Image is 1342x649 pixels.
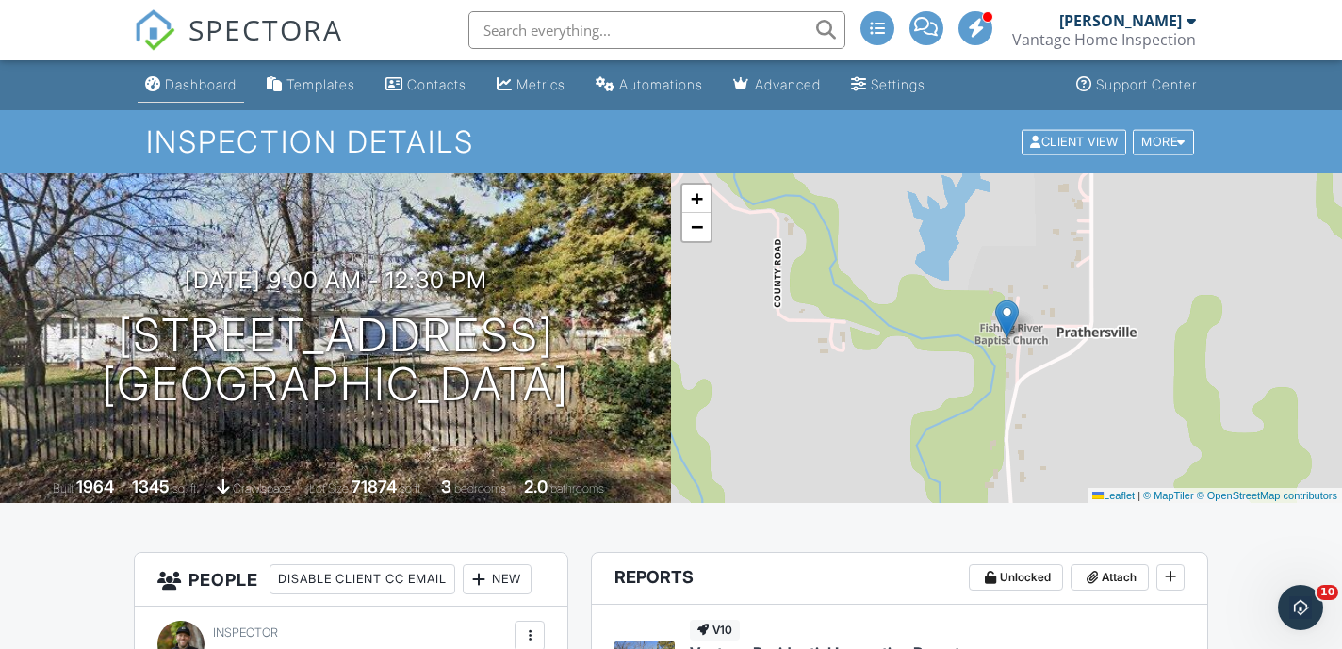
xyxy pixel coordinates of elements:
span: 10 [1317,585,1338,600]
h3: [DATE] 9:00 am - 12:30 pm [185,268,487,293]
a: Templates [259,68,363,103]
a: Client View [1020,134,1131,148]
a: Metrics [489,68,573,103]
div: Disable Client CC Email [270,564,455,594]
div: 3 [441,477,451,496]
div: Settings [871,76,925,92]
a: Automations (Advanced) [588,68,711,103]
div: 1345 [132,477,170,496]
h1: Inspection Details [146,125,1196,158]
a: Dashboard [138,68,244,103]
div: Support Center [1096,76,1197,92]
div: Templates [286,76,355,92]
span: − [691,215,703,238]
div: New [463,564,532,594]
span: bathrooms [550,481,604,495]
span: + [691,187,703,210]
img: The Best Home Inspection Software - Spectora [134,9,175,51]
span: sq. ft. [172,481,199,495]
div: Metrics [516,76,565,92]
a: Support Center [1069,68,1204,103]
span: sq.ft. [400,481,423,495]
a: Contacts [378,68,474,103]
div: Dashboard [165,76,237,92]
div: Advanced [755,76,821,92]
span: Built [53,481,74,495]
div: Automations [619,76,703,92]
div: Vantage Home Inspection [1012,30,1196,49]
span: SPECTORA [188,9,343,49]
div: Contacts [407,76,466,92]
iframe: Intercom live chat [1278,585,1323,630]
div: Client View [1022,129,1126,154]
span: Lot Size [309,481,349,495]
span: crawlspace [233,481,291,495]
a: Settings [843,68,933,103]
div: 1964 [76,477,114,496]
a: Zoom out [682,213,711,241]
div: More [1133,129,1194,154]
span: bedrooms [454,481,506,495]
a: Advanced [726,68,828,103]
a: © MapTiler [1143,490,1194,501]
input: Search everything... [468,11,845,49]
div: 2.0 [524,477,548,496]
img: Marker [995,300,1019,338]
a: Zoom in [682,185,711,213]
h1: [STREET_ADDRESS] [GEOGRAPHIC_DATA] [102,311,569,411]
div: [PERSON_NAME] [1059,11,1182,30]
a: Leaflet [1092,490,1135,501]
span: Inspector [213,625,278,640]
a: © OpenStreetMap contributors [1197,490,1337,501]
div: 71874 [352,477,397,496]
h3: People [135,553,567,607]
a: SPECTORA [134,25,343,65]
span: | [1137,490,1140,501]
